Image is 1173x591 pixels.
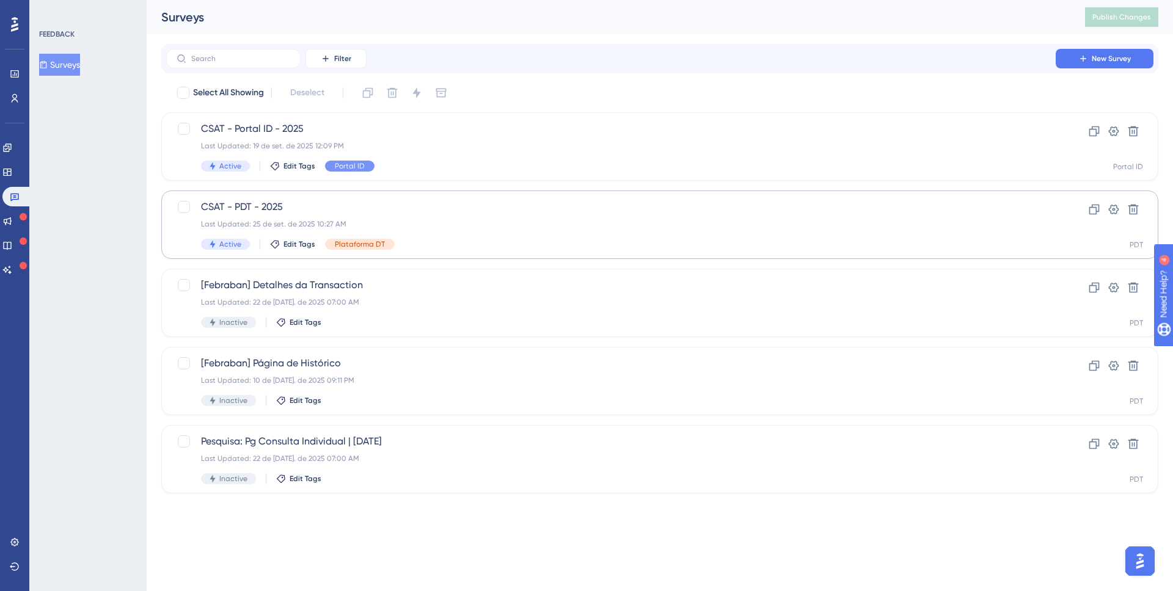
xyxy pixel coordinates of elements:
[283,239,315,249] span: Edit Tags
[1130,240,1143,250] div: PDT
[191,54,290,63] input: Search
[279,82,335,104] button: Deselect
[39,54,80,76] button: Surveys
[1092,54,1131,63] span: New Survey
[276,474,321,484] button: Edit Tags
[276,396,321,405] button: Edit Tags
[201,219,1021,229] div: Last Updated: 25 de set. de 2025 10:27 AM
[334,54,351,63] span: Filter
[201,434,1021,449] span: Pesquisa: Pg Consulta Individual | [DATE]
[201,278,1021,292] span: [Febraban] Detalhes da Transaction
[201,454,1021,463] div: Last Updated: 22 de [DATE]. de 2025 07:00 AM
[335,161,365,171] span: Portal ID
[219,396,247,405] span: Inactive
[290,396,321,405] span: Edit Tags
[219,239,241,249] span: Active
[1113,162,1143,172] div: Portal ID
[39,29,75,39] div: FEEDBACK
[1085,7,1158,27] button: Publish Changes
[201,141,1021,151] div: Last Updated: 19 de set. de 2025 12:09 PM
[29,3,76,18] span: Need Help?
[290,85,324,100] span: Deselect
[219,317,247,327] span: Inactive
[201,200,1021,214] span: CSAT - PDT - 2025
[290,317,321,327] span: Edit Tags
[201,356,1021,371] span: [Febraban] Página de Histórico
[1092,12,1151,22] span: Publish Changes
[305,49,367,68] button: Filter
[201,375,1021,385] div: Last Updated: 10 de [DATE]. de 2025 09:11 PM
[1056,49,1153,68] button: New Survey
[1122,543,1158,579] iframe: UserGuiding AI Assistant Launcher
[219,161,241,171] span: Active
[1130,396,1143,406] div: PDT
[219,474,247,484] span: Inactive
[335,239,385,249] span: Plataforma DT
[270,161,315,171] button: Edit Tags
[201,121,1021,136] span: CSAT - Portal ID - 2025
[193,85,264,100] span: Select All Showing
[161,9,1054,26] div: Surveys
[85,6,89,16] div: 4
[276,317,321,327] button: Edit Tags
[283,161,315,171] span: Edit Tags
[1130,474,1143,484] div: PDT
[270,239,315,249] button: Edit Tags
[1130,318,1143,328] div: PDT
[290,474,321,484] span: Edit Tags
[201,297,1021,307] div: Last Updated: 22 de [DATE]. de 2025 07:00 AM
